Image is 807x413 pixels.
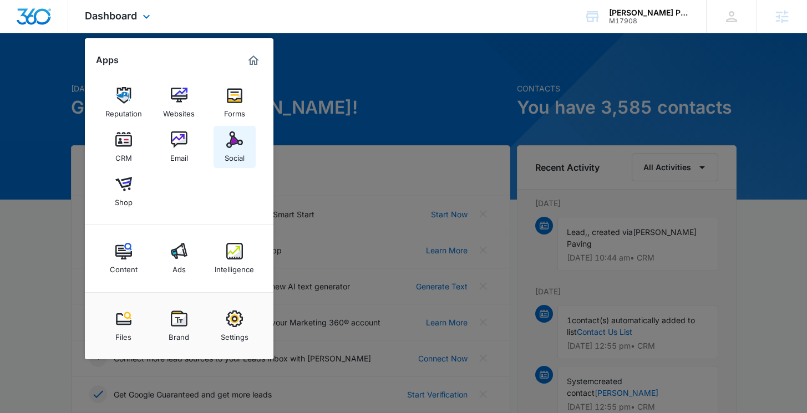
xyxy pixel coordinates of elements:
[214,305,256,347] a: Settings
[158,305,200,347] a: Brand
[103,126,145,168] a: CRM
[214,81,256,124] a: Forms
[170,148,188,162] div: Email
[103,305,145,347] a: Files
[214,237,256,279] a: Intelligence
[158,126,200,168] a: Email
[105,104,142,118] div: Reputation
[115,148,132,162] div: CRM
[110,259,138,274] div: Content
[115,327,131,341] div: Files
[609,17,690,25] div: account id
[85,10,137,22] span: Dashboard
[158,237,200,279] a: Ads
[609,8,690,17] div: account name
[96,55,119,65] h2: Apps
[115,192,133,207] div: Shop
[225,148,245,162] div: Social
[103,170,145,212] a: Shop
[163,104,195,118] div: Websites
[221,327,248,341] div: Settings
[215,259,254,274] div: Intelligence
[103,81,145,124] a: Reputation
[103,237,145,279] a: Content
[172,259,186,274] div: Ads
[224,104,245,118] div: Forms
[158,81,200,124] a: Websites
[169,327,189,341] div: Brand
[245,52,262,69] a: Marketing 360® Dashboard
[214,126,256,168] a: Social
